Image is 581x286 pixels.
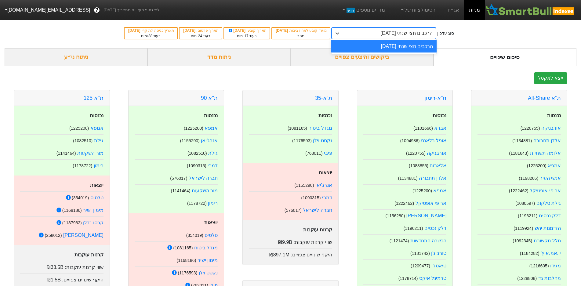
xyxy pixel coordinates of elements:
small: ( 1181742 ) [410,251,430,256]
small: ( 1134881 ) [398,176,418,181]
a: חברה לישראל [303,208,332,213]
a: ת''א 125 [84,95,103,101]
small: ( 1141464 ) [56,151,76,156]
a: דמרי [208,163,218,168]
div: היקף שינויים צפויים : [20,273,103,284]
span: 38 [148,34,152,38]
span: ₪897.1M [269,252,289,257]
span: 24 [198,34,202,38]
strong: נכנסות [204,113,218,118]
small: ( 1168186 ) [62,208,82,213]
a: הזדמנות יהש [535,226,561,231]
span: [DATE] [228,28,247,33]
small: ( 1155290 ) [294,183,314,188]
small: ( 1225200 ) [184,126,203,131]
a: פיבי [324,150,332,156]
small: ( 1225200 ) [412,188,432,193]
strong: נכנסות [547,113,561,118]
strong: יוצאות [90,183,103,188]
small: ( 1178722 ) [73,163,92,168]
a: מימון ישיר [198,258,218,263]
a: מור השקעות [192,188,218,193]
small: ( 1119924 ) [514,226,533,231]
a: רימון [94,163,103,168]
a: אורבניקה [427,150,446,156]
small: ( 1083856 ) [409,163,428,168]
strong: יוצאות [204,220,218,225]
a: אר פי אופטיקל [530,188,561,193]
div: שווי קרנות עוקבות : [20,261,103,271]
small: ( 1181643 ) [509,151,528,156]
small: ( 1178714 ) [398,276,418,281]
a: [PERSON_NAME] [63,233,103,238]
a: [PERSON_NAME] [406,213,447,218]
span: [DATE] [183,28,196,33]
small: ( 1220755 ) [521,126,540,131]
a: נקסט ויז'ן [313,138,332,143]
div: בעוד ימים [183,33,219,39]
a: טרמינל איקס [419,276,446,281]
small: ( 258012 ) [45,233,62,238]
a: אופל בלאנס [421,138,446,143]
small: ( 1156280 ) [385,213,405,218]
small: ( 1101666 ) [413,126,433,131]
a: גילת טלקום [536,201,561,206]
strong: קרנות עוקבות [74,252,103,257]
span: ₪33.5B [47,265,64,270]
a: טיאסג'י [431,263,446,268]
small: ( 1134881 ) [512,138,532,143]
small: ( 1092345 ) [513,238,532,243]
div: סוג עדכון [437,30,454,37]
strong: נכנסות [318,113,332,118]
a: חברה לישראל [189,176,218,181]
a: מחלבות גד [538,276,561,281]
span: [DATE] [128,28,141,33]
span: ? [95,6,99,14]
div: הרכבים חצי שנתי [DATE] [380,30,433,37]
a: אמפא [205,125,218,131]
a: טלסיס [205,233,218,238]
strong: יוצאות [319,170,332,175]
small: ( 354019 ) [72,195,89,200]
div: ניתוח מדד [147,48,290,66]
a: קרסו נדלן [83,220,103,225]
a: טורבוג'ן [431,251,446,256]
div: בעוד ימים [128,33,174,39]
small: ( 576017 ) [285,208,302,213]
div: סיכום שינויים [434,48,576,66]
a: אלומה תשתיות [530,150,561,156]
div: בעוד ימים [227,33,267,39]
a: מגדל ביטוח [194,245,218,250]
a: אנשי העיר [540,176,561,181]
small: ( 1094986 ) [400,138,420,143]
small: ( 1222462 ) [394,201,414,206]
small: ( 1176593 ) [292,138,312,143]
a: אנרג'יאן [315,183,332,188]
a: אמפא [433,188,446,193]
div: היקף שינויים צפויים : [249,248,332,259]
small: ( 1196211 ) [518,213,537,218]
a: מגדל ביטוח [308,125,332,131]
small: ( 1187962 ) [62,220,82,225]
small: ( 1220755 ) [406,151,426,156]
div: ניתוח ני״ע [5,48,147,66]
a: אמפא [548,163,561,168]
span: ₪9.9B [278,240,292,245]
button: ייצא לאקסל [534,72,567,84]
a: חלל תקשורת [534,238,561,243]
div: שווי קרנות עוקבות : [249,236,332,246]
small: ( 763011 ) [305,151,322,156]
small: ( 1178722 ) [187,201,207,206]
small: ( 1198266 ) [519,176,538,181]
div: תאריך כניסה לתוקף : [128,28,174,33]
div: מועד קובע לאחוז ציבור : [275,28,326,33]
a: אלדן תחבורה [419,176,446,181]
a: רימון [208,201,218,206]
span: [DATE] [276,28,289,33]
div: תאריך פרסום : [183,28,219,33]
small: ( 1082510 ) [73,138,93,143]
small: ( 354019 ) [186,233,203,238]
a: דמרי [322,195,332,200]
div: ביקושים והיצעים צפויים [291,48,434,66]
div: תאריך קובע : [227,28,267,33]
